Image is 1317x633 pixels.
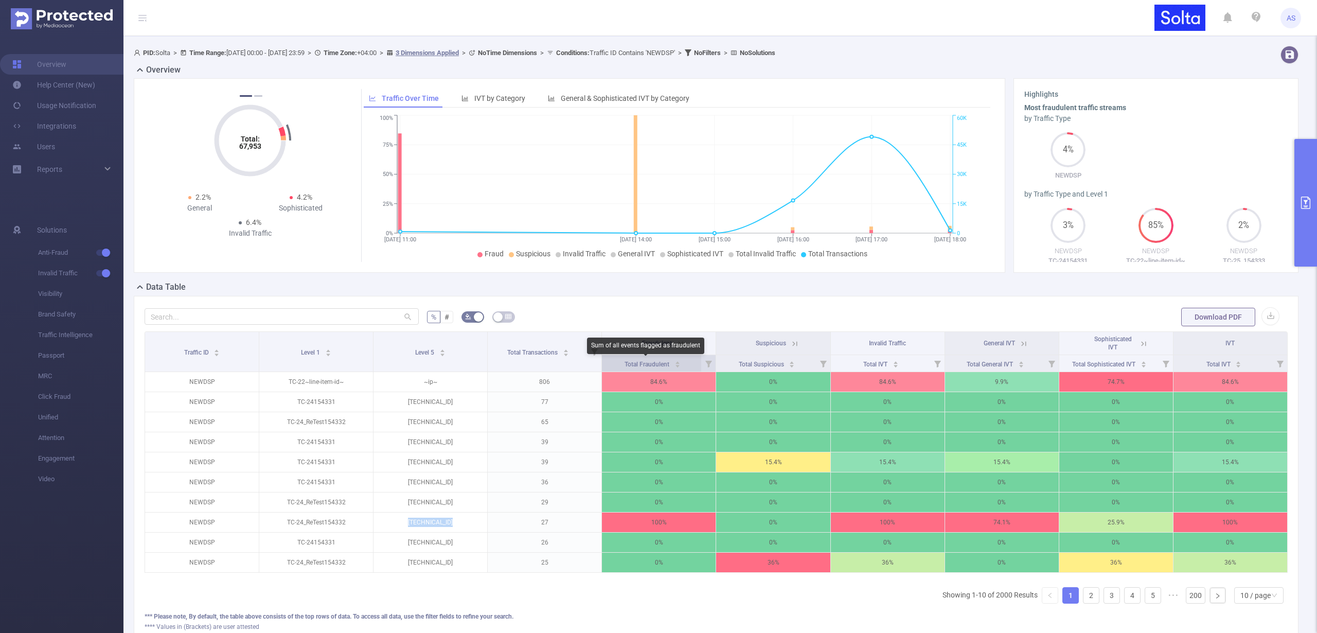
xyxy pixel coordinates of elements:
[716,412,830,432] p: 0%
[945,392,1059,412] p: 0%
[777,236,809,243] tspan: [DATE] 16:00
[934,236,966,243] tspan: [DATE] 18:00
[38,366,123,386] span: MRC
[38,386,123,407] span: Click Fraud
[716,392,830,412] p: 0%
[740,49,775,57] b: No Solutions
[1173,452,1287,472] p: 15.4%
[602,372,716,392] p: 84.6%
[396,49,459,57] u: 3 Dimensions Applied
[625,361,671,368] span: Total Fraudulent
[602,553,716,572] p: 0%
[488,412,601,432] p: 65
[149,203,250,214] div: General
[373,452,487,472] p: [TECHNICAL_ID]
[1271,592,1277,600] i: icon: down
[38,263,123,284] span: Invalid Traffic
[488,493,601,512] p: 29
[1112,256,1200,266] p: TC-22~line-item-id~
[383,142,393,148] tspan: 75%
[1042,587,1058,604] li: Previous Page
[699,236,731,243] tspan: [DATE] 15:00
[942,587,1038,604] li: Showing 1-10 of 2000 Results
[563,352,569,355] i: icon: caret-down
[373,432,487,452] p: [TECHNICAL_ID]
[674,360,681,366] div: Sort
[373,513,487,532] p: [TECHNICAL_ID]
[488,372,601,392] p: 806
[930,355,945,372] i: Filter menu
[1200,256,1288,266] p: TC-25_154333
[214,348,220,351] i: icon: caret-up
[373,472,487,492] p: [TECHNICAL_ID]
[145,612,1288,621] div: *** Please note, By default, the table above consists of the top rows of data. To access all data...
[259,452,373,472] p: TC-24154331
[957,115,967,122] tspan: 60K
[1059,392,1173,412] p: 0%
[1059,513,1173,532] p: 25.9%
[1063,588,1078,603] a: 1
[325,348,331,354] div: Sort
[957,230,960,237] tspan: 0
[1235,360,1241,366] div: Sort
[189,49,226,57] b: Time Range:
[373,553,487,572] p: [TECHNICAL_ID]
[945,493,1059,512] p: 0%
[1165,587,1182,604] span: •••
[297,193,312,201] span: 4.2%
[1024,170,1112,181] p: NEWDSP
[386,230,393,237] tspan: 0%
[259,432,373,452] p: TC-24154331
[1124,587,1141,604] li: 4
[134,49,143,56] i: icon: user
[1104,588,1119,603] a: 3
[38,345,123,366] span: Passport
[145,372,259,392] p: NEWDSP
[259,533,373,552] p: TC-24154331
[377,49,386,57] span: >
[1141,360,1147,366] div: Sort
[561,94,689,102] span: General & Sophisticated IVT by Category
[259,412,373,432] p: TC-24_ReTest154332
[1024,113,1288,124] div: by Traffic Type
[945,372,1059,392] p: 9.9%
[516,250,550,258] span: Suspicious
[431,313,436,321] span: %
[602,452,716,472] p: 0%
[1059,412,1173,432] p: 0%
[667,250,723,258] span: Sophisticated IVT
[831,493,945,512] p: 0%
[602,432,716,452] p: 0%
[170,49,180,57] span: >
[143,49,155,57] b: PID:
[373,392,487,412] p: [TECHNICAL_ID]
[1145,588,1161,603] a: 5
[1051,221,1085,230] span: 3%
[1104,587,1120,604] li: 3
[200,228,301,239] div: Invalid Traffic
[11,8,113,29] img: Protected Media
[38,325,123,345] span: Traffic Intelligence
[537,49,547,57] span: >
[38,242,123,263] span: Anti-Fraud
[488,472,601,492] p: 36
[984,340,1015,347] span: General IVT
[1209,587,1226,604] li: Next Page
[1024,89,1288,100] h3: Highlights
[831,432,945,452] p: 0%
[736,250,796,258] span: Total Invalid Traffic
[945,412,1059,432] p: 0%
[945,432,1059,452] p: 0%
[789,360,795,363] i: icon: caret-up
[326,348,331,351] i: icon: caret-up
[383,171,393,178] tspan: 50%
[38,448,123,469] span: Engagement
[1083,588,1099,603] a: 2
[259,513,373,532] p: TC-24_ReTest154332
[716,513,830,532] p: 0%
[1018,363,1024,366] i: icon: caret-down
[12,54,66,75] a: Overview
[1181,308,1255,326] button: Download PDF
[1094,336,1132,351] span: Sophisticated IVT
[195,193,211,201] span: 2.2%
